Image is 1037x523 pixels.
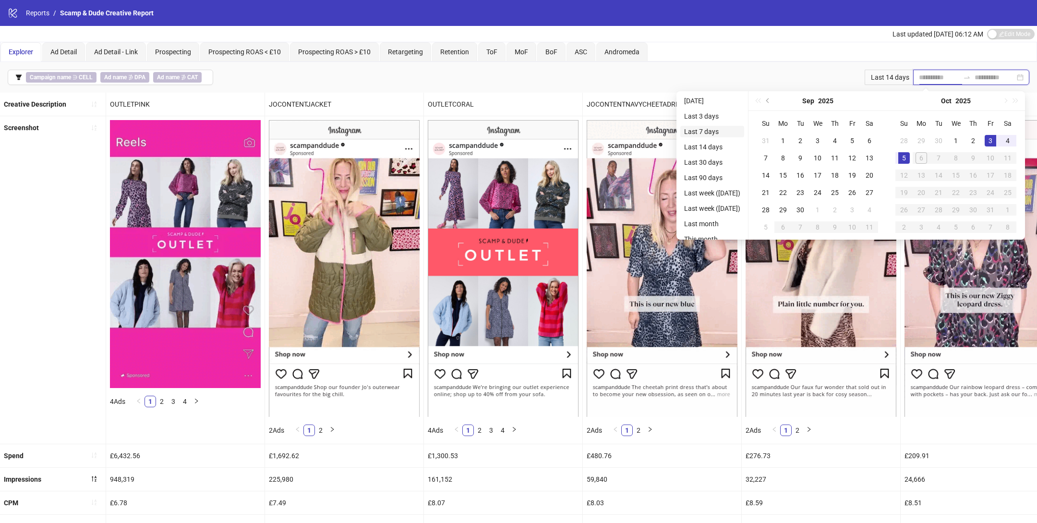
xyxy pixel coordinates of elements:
td: 2025-09-28 [895,132,913,149]
th: Su [895,115,913,132]
span: sort-ascending [91,101,97,108]
td: 2025-09-06 [861,132,878,149]
span: left [454,426,459,432]
td: 2025-10-22 [947,184,965,201]
div: 7 [760,152,772,164]
td: 2025-10-11 [861,219,878,236]
div: 18 [829,170,841,181]
div: 19 [846,170,858,181]
td: 2025-10-30 [965,201,982,219]
li: 2 [156,396,168,407]
div: 1 [777,135,789,146]
td: 2025-09-20 [861,167,878,184]
span: to [963,73,971,81]
div: 21 [760,187,772,198]
li: Last 14 days [680,141,744,153]
td: 2025-10-13 [913,167,930,184]
td: 2025-10-23 [965,184,982,201]
div: 22 [777,187,789,198]
li: Next Page [644,425,656,436]
div: Last 14 days [865,70,913,85]
div: 16 [795,170,806,181]
button: right [508,425,520,436]
b: Campaign name [30,74,71,81]
td: 2025-10-06 [774,219,792,236]
div: 14 [933,170,944,181]
li: Last 7 days [680,126,744,137]
td: 2025-09-01 [774,132,792,149]
b: Screenshot [4,124,39,132]
div: 7 [985,221,996,233]
div: 4 [1002,135,1013,146]
button: left [451,425,462,436]
div: 26 [846,187,858,198]
td: 2025-09-29 [913,132,930,149]
div: 6 [864,135,875,146]
td: 2025-10-01 [947,132,965,149]
div: 27 [864,187,875,198]
div: 30 [933,135,944,146]
td: 2025-09-23 [792,184,809,201]
img: Screenshot 120234883067630005 [746,120,896,416]
div: 23 [967,187,979,198]
td: 2025-11-07 [982,219,999,236]
div: 22 [950,187,962,198]
div: 26 [898,204,910,216]
div: 2 [898,221,910,233]
div: 23 [795,187,806,198]
li: 2 [633,425,644,436]
button: Previous month (PageUp) [763,91,773,110]
li: 2 [474,425,485,436]
div: 19 [898,187,910,198]
li: Next Page [803,425,815,436]
div: 31 [985,204,996,216]
td: 2025-09-12 [844,149,861,167]
div: 31 [760,135,772,146]
li: Last 90 days [680,172,744,183]
span: swap-right [963,73,971,81]
img: Screenshot 120234883067720005 [428,120,579,416]
span: Ad Detail [50,48,77,56]
td: 2025-10-17 [982,167,999,184]
div: 30 [795,204,806,216]
div: 10 [846,221,858,233]
span: left [772,426,777,432]
td: 2025-09-11 [826,149,844,167]
a: 1 [781,425,791,436]
div: 4 [829,135,841,146]
button: right [803,425,815,436]
td: 2025-09-21 [757,184,774,201]
div: 7 [933,152,944,164]
th: We [947,115,965,132]
th: Th [826,115,844,132]
span: sort-descending [91,475,97,482]
button: Choose a year [955,91,971,110]
span: 4 Ads [110,398,125,405]
th: Mo [774,115,792,132]
img: Screenshot 120234883067530005 [269,120,420,416]
span: ASC [575,48,587,56]
span: right [806,426,812,432]
span: sort-ascending [91,124,97,131]
div: 8 [812,221,823,233]
a: 3 [486,425,496,436]
div: 3 [846,204,858,216]
li: [DATE] [680,95,744,107]
b: Ad name [104,74,127,81]
th: Th [965,115,982,132]
a: 2 [157,396,167,407]
li: Previous Page [292,425,303,436]
span: left [295,426,301,432]
div: 1 [950,135,962,146]
button: Choose a month [941,91,952,110]
span: Andromeda [604,48,639,56]
div: 9 [829,221,841,233]
div: 5 [898,152,910,164]
th: Su [757,115,774,132]
li: Previous Page [451,425,462,436]
span: Last updated [DATE] 06:12 AM [892,30,983,38]
td: 2025-10-21 [930,184,947,201]
td: 2025-10-05 [895,149,913,167]
li: 1 [780,425,792,436]
td: 2025-11-04 [930,219,947,236]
